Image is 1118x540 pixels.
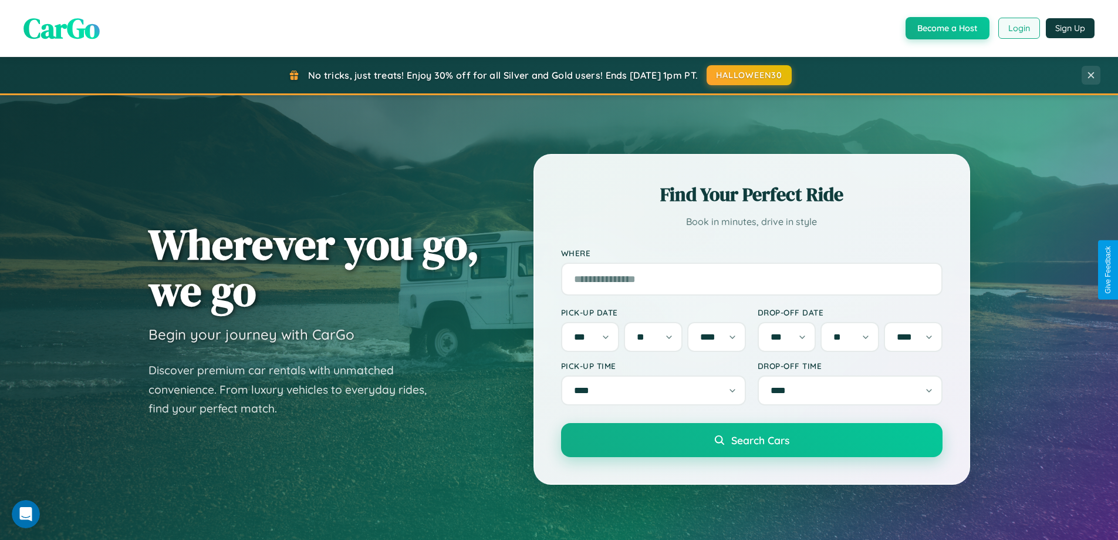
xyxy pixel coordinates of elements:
[308,69,698,81] span: No tricks, just treats! Enjoy 30% off for all Silver and Gold users! Ends [DATE] 1pm PT.
[758,361,943,371] label: Drop-off Time
[1104,246,1112,294] div: Give Feedback
[561,248,943,258] label: Where
[707,65,792,85] button: HALLOWEEN30
[148,361,442,418] p: Discover premium car rentals with unmatched convenience. From luxury vehicles to everyday rides, ...
[758,307,943,317] label: Drop-off Date
[561,307,746,317] label: Pick-up Date
[1046,18,1095,38] button: Sign Up
[12,500,40,528] iframe: Intercom live chat
[561,361,746,371] label: Pick-up Time
[561,423,943,457] button: Search Cars
[731,434,789,447] span: Search Cars
[998,18,1040,39] button: Login
[148,221,479,314] h1: Wherever you go, we go
[148,326,354,343] h3: Begin your journey with CarGo
[23,9,100,48] span: CarGo
[561,182,943,207] h2: Find Your Perfect Ride
[906,17,989,39] button: Become a Host
[561,213,943,230] p: Book in minutes, drive in style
